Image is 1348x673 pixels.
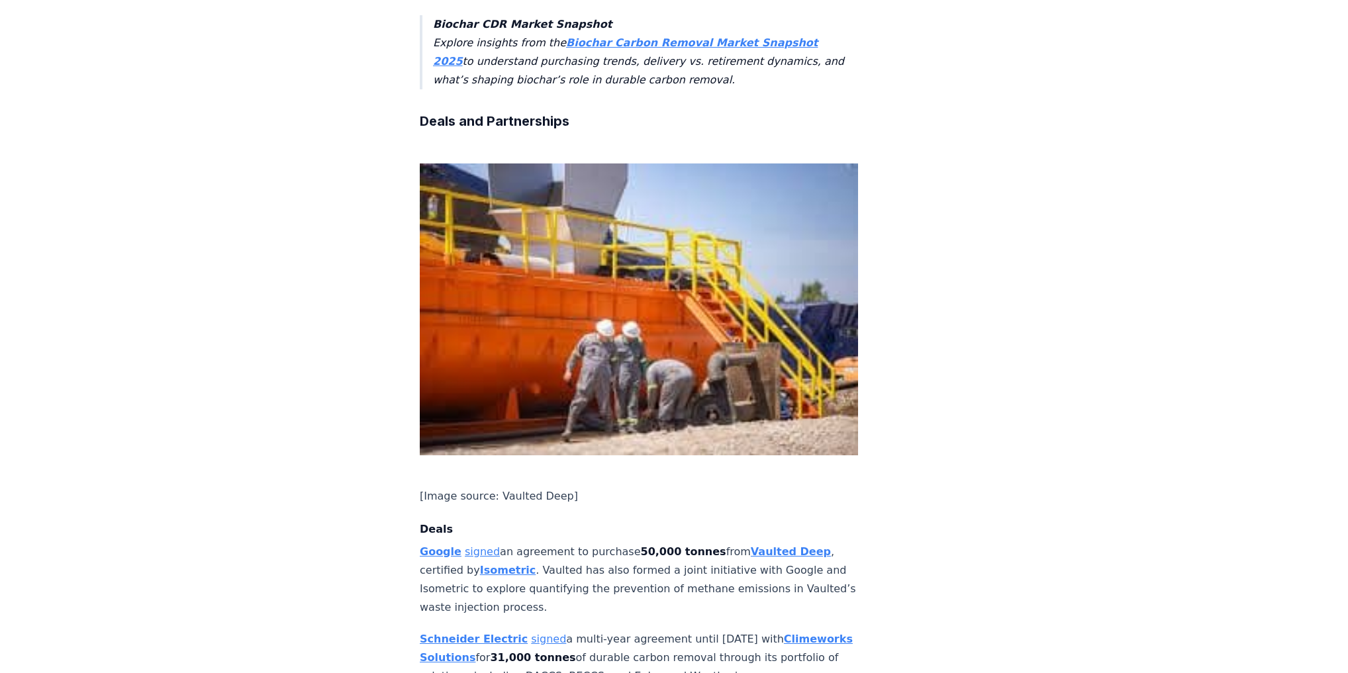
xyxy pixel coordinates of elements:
strong: Deals [420,523,453,535]
strong: 50,000 tonnes [641,545,726,558]
em: Explore insights from the to understand purchasing trends, delivery vs. retirement dynamics, and ... [433,18,844,86]
a: Isometric [480,564,536,576]
a: Vaulted Deep [751,545,831,558]
strong: Deals and Partnerships [420,113,569,129]
a: signed [531,633,566,645]
a: Climeworks Solutions [420,633,853,664]
a: signed [465,545,500,558]
strong: Biochar CDR Market Snapshot [433,18,612,30]
p: an agreement to purchase from , certified by . Vaulted has also formed a joint initiative with Go... [420,543,858,617]
a: Schneider Electric [420,633,528,645]
img: blog post image [420,163,858,455]
p: [Image source: Vaulted Deep] [420,487,858,506]
strong: 31,000 tonnes [490,651,575,664]
a: Google [420,545,461,558]
a: Biochar Carbon Removal Market Snapshot 2025 [433,36,818,67]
